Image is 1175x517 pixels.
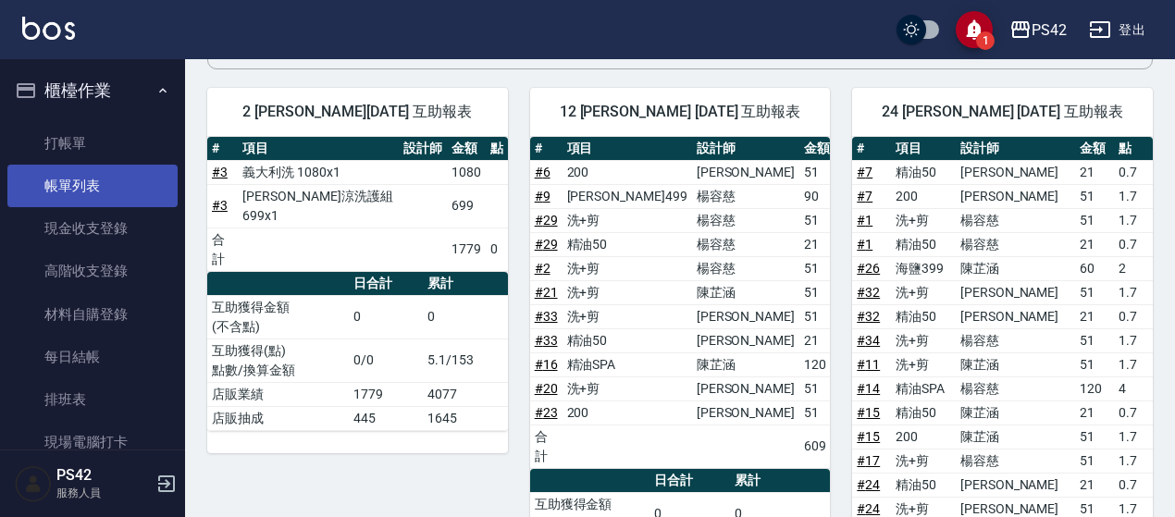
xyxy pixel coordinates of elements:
td: 楊容慈 [956,328,1075,352]
td: 200 [563,160,692,184]
td: 店販抽成 [207,406,349,430]
td: 1080 [447,160,486,184]
td: [PERSON_NAME] [692,376,799,400]
td: 0.7 [1114,473,1153,497]
td: 51 [1075,328,1114,352]
td: 51 [1075,184,1114,208]
a: #29 [535,213,558,228]
td: 互助獲得金額 (不含點) [207,295,349,339]
a: #1 [857,237,872,252]
td: 0.7 [1114,160,1153,184]
a: #6 [535,165,550,179]
td: [PERSON_NAME] [692,160,799,184]
td: 陳芷涵 [692,280,799,304]
td: 51 [1075,449,1114,473]
th: 設計師 [399,137,447,161]
td: [PERSON_NAME] [956,184,1075,208]
a: 打帳單 [7,122,178,165]
button: 登出 [1082,13,1153,47]
td: 洗+剪 [563,256,692,280]
button: save [956,11,993,48]
td: 洗+剪 [563,304,692,328]
th: 點 [1114,137,1153,161]
td: 合計 [207,228,238,271]
td: 海鹽399 [891,256,956,280]
td: 精油50 [563,328,692,352]
a: #9 [535,189,550,203]
td: 陳芷涵 [956,352,1075,376]
td: 洗+剪 [891,449,956,473]
th: 項目 [238,137,399,161]
span: 24 [PERSON_NAME] [DATE] 互助報表 [874,103,1131,121]
a: #1 [857,213,872,228]
a: #26 [857,261,880,276]
td: 5.1/153 [423,339,508,382]
td: 51 [799,256,835,280]
td: 精油50 [891,160,956,184]
td: 1.7 [1114,425,1153,449]
table: a dense table [530,137,870,469]
a: #33 [535,309,558,324]
td: 洗+剪 [563,280,692,304]
td: [PERSON_NAME] [956,160,1075,184]
td: 2 [1114,256,1153,280]
td: 120 [799,352,835,376]
td: 楊容慈 [692,184,799,208]
td: 51 [799,160,835,184]
td: 21 [1075,473,1114,497]
a: #23 [535,405,558,420]
td: 1645 [423,406,508,430]
td: 陳芷涵 [692,352,799,376]
td: 楊容慈 [956,376,1075,400]
a: #7 [857,189,872,203]
td: 21 [1075,232,1114,256]
th: 點 [486,137,508,161]
td: 楊容慈 [692,256,799,280]
th: 設計師 [956,137,1075,161]
td: 0/0 [349,339,423,382]
a: #16 [535,357,558,372]
td: 楊容慈 [956,232,1075,256]
td: [PERSON_NAME]涼洗護組 699x1 [238,184,399,228]
th: 累計 [730,469,830,493]
th: 金額 [447,137,486,161]
td: 精油50 [891,304,956,328]
td: [PERSON_NAME] [956,473,1075,497]
td: 0 [486,228,508,271]
td: 陳芷涵 [956,256,1075,280]
td: 21 [1075,400,1114,425]
img: Person [15,465,52,502]
span: 12 [PERSON_NAME] [DATE] 互助報表 [552,103,809,121]
td: 店販業績 [207,382,349,406]
a: #32 [857,285,880,300]
td: 1.7 [1114,352,1153,376]
a: #20 [535,381,558,396]
th: 項目 [891,137,956,161]
th: # [530,137,563,161]
table: a dense table [207,272,508,431]
a: #15 [857,405,880,420]
td: 1.7 [1114,449,1153,473]
td: 1779 [447,228,486,271]
td: 洗+剪 [891,352,956,376]
td: 義大利洗 1080x1 [238,160,399,184]
td: 90 [799,184,835,208]
td: 200 [891,425,956,449]
td: 0 [349,295,423,339]
td: 51 [799,400,835,425]
td: 51 [799,208,835,232]
td: 0.7 [1114,304,1153,328]
td: 洗+剪 [891,328,956,352]
h5: PS42 [56,466,151,485]
a: 每日結帳 [7,336,178,378]
th: 日合計 [649,469,731,493]
td: 51 [1075,352,1114,376]
td: 1.7 [1114,208,1153,232]
td: 楊容慈 [956,449,1075,473]
span: 1 [976,31,995,50]
td: 609 [799,425,835,468]
td: 楊容慈 [692,232,799,256]
td: 互助獲得(點) 點數/換算金額 [207,339,349,382]
td: 精油50 [891,400,956,425]
a: #21 [535,285,558,300]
